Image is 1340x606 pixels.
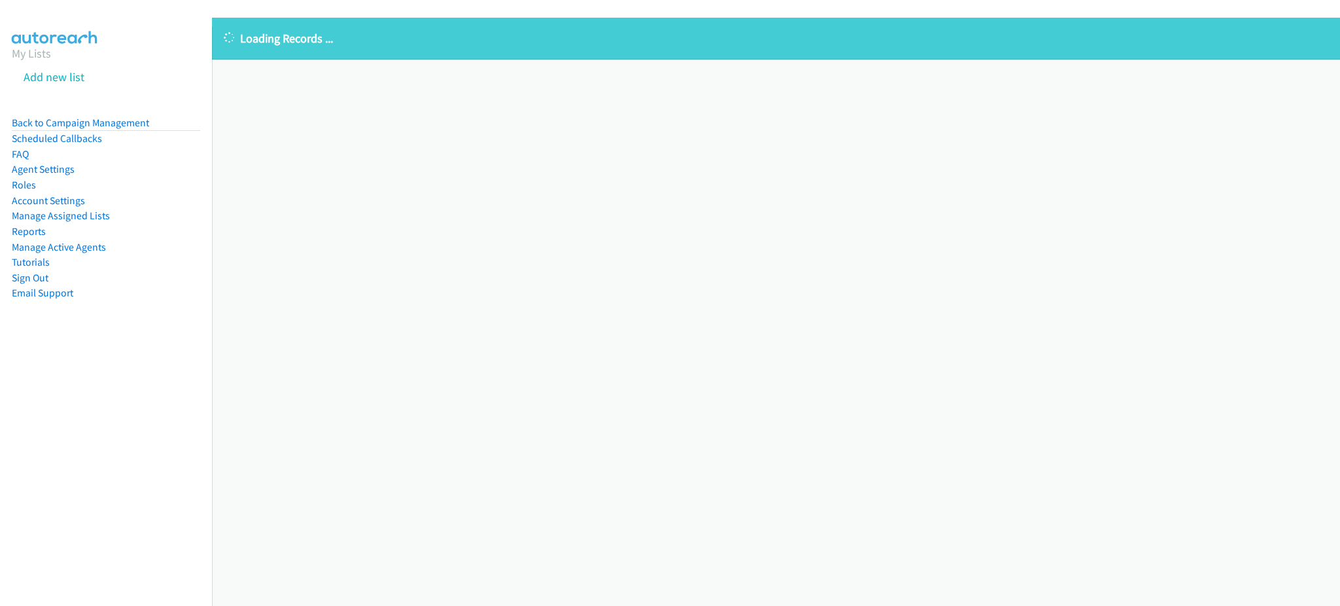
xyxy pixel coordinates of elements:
a: Add new list [24,69,84,84]
a: Account Settings [12,194,85,207]
a: Sign Out [12,272,48,284]
a: Agent Settings [12,163,75,175]
p: Loading Records ... [224,29,1328,47]
a: Manage Assigned Lists [12,209,110,222]
a: Back to Campaign Management [12,116,149,129]
a: Reports [12,225,46,238]
a: FAQ [12,148,29,160]
a: Email Support [12,287,73,299]
a: My Lists [12,46,51,61]
a: Manage Active Agents [12,241,106,253]
a: Tutorials [12,256,50,268]
a: Scheduled Callbacks [12,132,102,145]
a: Roles [12,179,36,191]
